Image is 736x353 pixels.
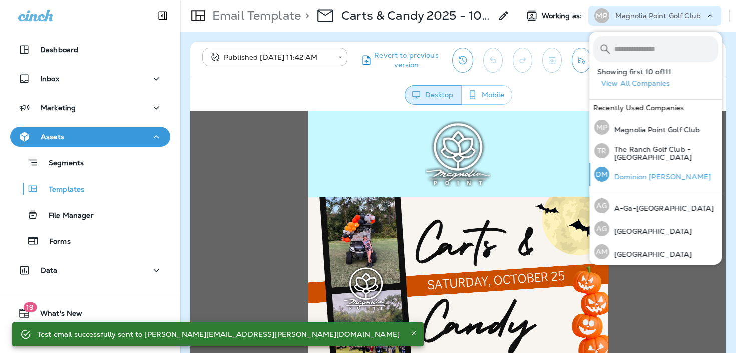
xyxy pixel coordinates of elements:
span: 19 [23,302,37,312]
button: Dashboard [10,40,170,60]
p: Carts & Candy 2025 - 10/25 [341,8,492,23]
p: Showing first 10 of 111 [597,68,722,76]
p: Dominion [PERSON_NAME] [609,173,711,181]
button: DMDominion [PERSON_NAME] [589,163,722,186]
button: Mobile [461,85,512,105]
p: Marketing [41,104,76,112]
p: A-Ga-[GEOGRAPHIC_DATA] [609,204,714,212]
div: Recently Used Companies [589,100,722,116]
span: Revert to previous version [373,51,440,70]
button: Send test email [572,48,591,73]
p: The Ranch Golf Club - [GEOGRAPHIC_DATA] [609,145,718,161]
div: AG [594,198,609,213]
button: AG[GEOGRAPHIC_DATA] [US_STATE] [589,263,722,287]
button: Collapse Sidebar [149,6,177,26]
p: Assets [41,133,64,141]
button: Templates [10,178,170,199]
span: Working as: [542,12,584,20]
img: Magnolia-Point--Carts-and-Candy---blog.png [118,86,418,255]
button: Marketing [10,98,170,118]
p: Magnolia Point Golf Club [609,126,700,134]
button: Revert to previous version [355,48,444,73]
p: Templates [39,185,84,195]
div: Test email successfully sent to [PERSON_NAME][EMAIL_ADDRESS][PERSON_NAME][DOMAIN_NAME] [37,325,400,343]
div: Published [DATE] 11:42 AM [209,52,331,62]
button: AG[GEOGRAPHIC_DATA] [589,217,722,240]
button: View All Companies [597,76,722,91]
p: Email Template [208,8,301,23]
p: File Manager [39,211,94,221]
p: [GEOGRAPHIC_DATA] [609,227,692,235]
button: MPMagnolia Point Golf Club [589,116,722,139]
div: TR [594,143,609,158]
button: Data [10,260,170,280]
p: Data [41,266,58,274]
button: Support [10,327,170,347]
button: Inbox [10,69,170,89]
p: Inbox [40,75,59,83]
img: MAGLOGO-final.png [235,10,301,76]
div: MP [594,8,609,23]
button: File Manager [10,204,170,225]
button: Assets [10,127,170,147]
button: AGA-Ga-[GEOGRAPHIC_DATA] [589,194,722,217]
p: Forms [39,237,71,247]
div: DM [594,167,609,182]
div: AM [594,244,609,259]
p: [GEOGRAPHIC_DATA] [609,250,692,258]
button: Desktop [405,85,462,105]
p: Dashboard [40,46,78,54]
p: > [301,8,309,23]
div: AG [594,221,609,236]
button: Close [408,327,420,339]
button: Forms [10,230,170,251]
button: Segments [10,152,170,173]
p: Magnolia Point Golf Club [615,12,701,20]
span: What's New [30,309,82,321]
p: Segments [39,159,84,169]
button: AM[GEOGRAPHIC_DATA] [589,240,722,263]
button: 19What's New [10,303,170,323]
div: MP [594,120,609,135]
button: TRThe Ranch Golf Club - [GEOGRAPHIC_DATA] [589,139,722,163]
button: View Changelog [452,48,473,73]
